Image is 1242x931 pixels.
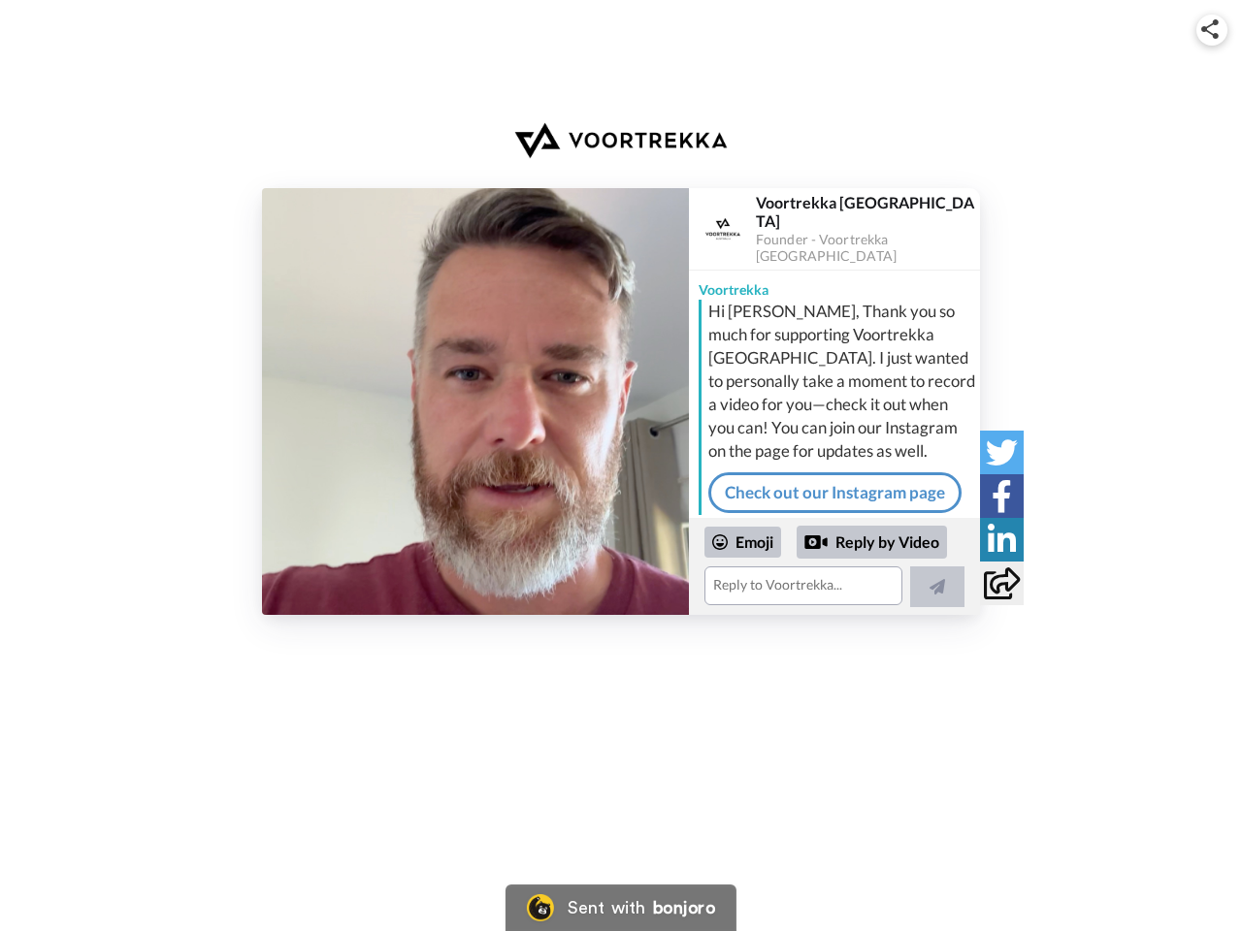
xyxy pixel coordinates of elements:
[797,526,947,559] div: Reply by Video
[700,206,746,252] img: Profile Image
[756,193,979,230] div: Voortrekka [GEOGRAPHIC_DATA]
[262,188,689,615] img: 2b678005-9126-4d58-b55f-6b1b31fd86ce-thumb.jpg
[708,300,975,463] div: Hi [PERSON_NAME], Thank you so much for supporting Voortrekka [GEOGRAPHIC_DATA]. I just wanted to...
[708,472,962,513] a: Check out our Instagram page
[689,271,980,300] div: Voortrekka
[804,530,828,554] div: Reply by Video
[514,122,728,159] img: logo
[756,232,979,265] div: Founder - Voortrekka [GEOGRAPHIC_DATA]
[704,527,781,558] div: Emoji
[1201,19,1219,39] img: ic_share.svg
